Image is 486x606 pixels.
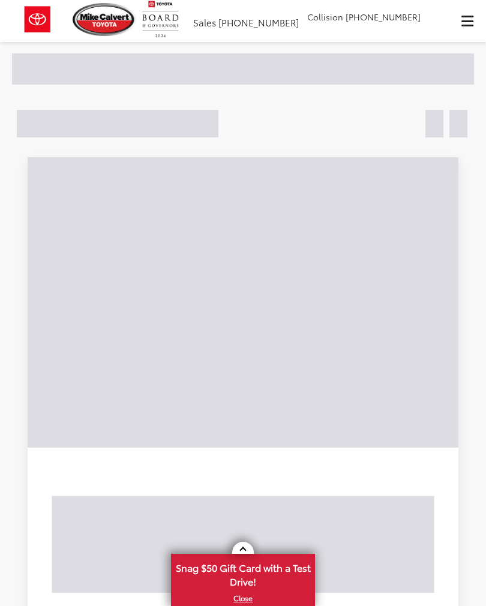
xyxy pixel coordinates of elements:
[218,16,299,29] span: [PHONE_NUMBER]
[172,555,314,592] span: Snag $50 Gift Card with a Test Drive!
[193,16,216,29] span: Sales
[73,3,136,36] img: Mike Calvert Toyota
[346,11,421,23] span: [PHONE_NUMBER]
[307,11,343,23] span: Collision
